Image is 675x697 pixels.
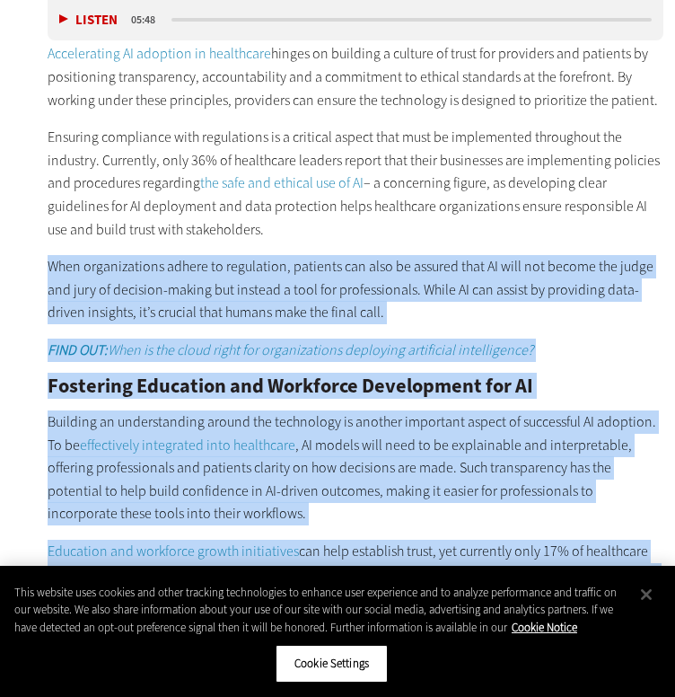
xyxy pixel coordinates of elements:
p: When organizations adhere to regulation, patients can also be assured that AI will not become the... [48,255,662,324]
button: Listen [59,14,118,28]
a: the safe and ethical use of AI [200,173,364,192]
em: When is the cloud right for organizations deploying artificial intelligence? [48,340,533,359]
button: Cookie Settings [276,645,388,683]
p: hinges on building a culture of trust for providers and patients by positioning transparency, acc... [48,42,662,111]
a: More information about your privacy [512,620,577,635]
h2: Fostering Education and Workforce Development for AI [48,376,662,396]
p: Ensuring compliance with regulations is a critical aspect that must be implemented throughout the... [48,126,662,241]
a: Accelerating AI adoption in healthcare [48,44,271,63]
a: effectively integrated into healthcare [80,436,295,454]
p: can help establish trust, yet currently only 17% of healthcare leaders said their businesses have... [48,540,662,631]
div: duration [128,13,169,29]
div: This website uses cookies and other tracking technologies to enhance user experience and to analy... [14,584,627,637]
strong: FIND OUT: [48,340,108,359]
p: Building an understanding around the technology is another important aspect of successful AI adop... [48,410,662,525]
button: Close [627,575,666,614]
a: FIND OUT:When is the cloud right for organizations deploying artificial intelligence? [48,340,533,359]
a: Education and workforce growth initiatives [48,542,299,560]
